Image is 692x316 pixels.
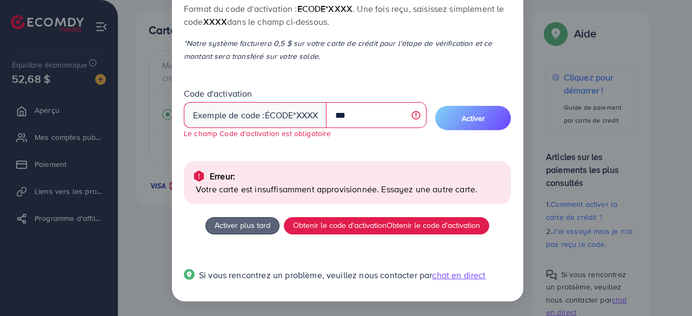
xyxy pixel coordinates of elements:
font: ecode*XXXX [297,3,353,15]
font: Exemple de code : [193,109,265,121]
font: . Une fois reçu, saisissez simplement le code [184,3,504,28]
img: Guide contextuel [184,269,195,280]
font: Le champ Code d'activation est obligatoire [184,128,331,138]
font: *XXXX [293,109,318,121]
font: Si vous rencontrez un problème, veuillez nous contacter par [199,269,432,281]
font: dans le champ ci-dessous. [227,16,329,28]
img: alerte [192,170,205,183]
font: Activer plus tard [215,219,270,231]
font: Votre carte est insuffisamment approvisionnée. Essayez une autre carte. [196,183,477,195]
iframe: Chat [646,267,684,308]
button: Obtenir le code d'activationObtenir le code d'activation [284,217,489,234]
button: Activer [435,106,511,130]
font: Obtenir le code d'activation [293,219,387,231]
font: Code d'activation [184,88,252,99]
font: chat en direct [432,269,485,281]
font: XXXX [203,16,228,28]
font: écode [265,109,294,121]
font: Erreur: [210,170,235,182]
font: Obtenir le code d'activation [387,219,480,231]
font: Activer [462,113,485,124]
button: Activer plus tard [205,217,280,234]
font: Format du code d'activation : [184,3,297,15]
font: *Notre système facturera 0,5 $ sur votre carte de crédit pour l'étape de vérification et ce monta... [184,38,493,62]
